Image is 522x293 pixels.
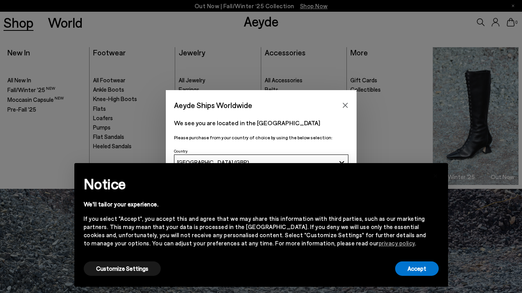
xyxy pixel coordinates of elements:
p: Please purchase from your country of choice by using the below selection: [174,134,348,141]
button: Accept [395,261,439,276]
button: Close this notice [426,165,445,184]
button: Close [339,99,351,111]
span: Aeyde Ships Worldwide [174,98,252,112]
a: privacy policy [379,240,415,247]
div: If you select "Accept", you accept this and agree that we may share this information with third p... [84,215,426,247]
div: We'll tailor your experience. [84,200,426,208]
p: We see you are located in the [GEOGRAPHIC_DATA] [174,118,348,128]
button: Customize Settings [84,261,161,276]
span: Country [174,149,188,153]
h2: Notice [84,174,426,194]
span: × [433,169,438,180]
